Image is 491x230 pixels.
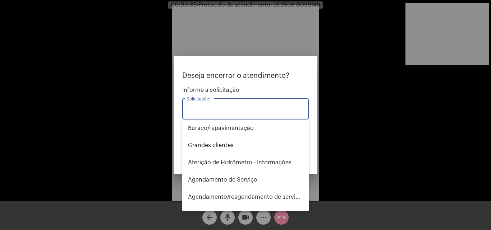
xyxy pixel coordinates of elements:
span: Aferição de Hidrômetro - Informações [188,154,303,171]
span: ⁠Grandes clientes [188,137,303,154]
span: Agendamento de Serviço [188,171,303,188]
input: Buscar solicitação [187,107,304,114]
p: Deseja encerrar o atendimento? [182,72,309,80]
span: Agendamento/reagendamento de serviços - informações [188,188,303,206]
span: ⁠Buraco/repavimentação [188,119,303,137]
span: Alterar nome do usuário na fatura [188,206,303,223]
span: Informe a solicitação [182,87,309,93]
